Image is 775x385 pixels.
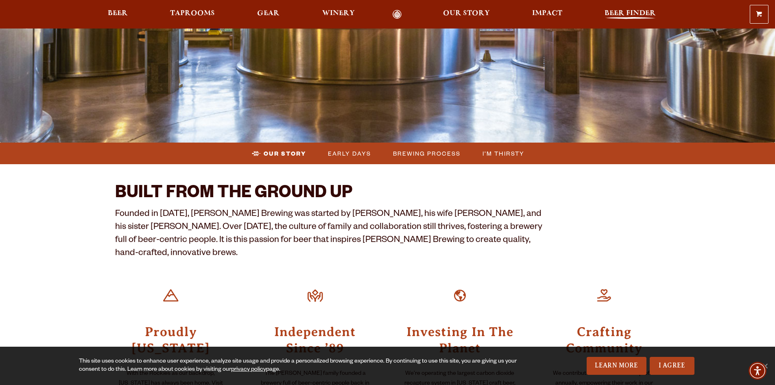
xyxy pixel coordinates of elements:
[231,367,266,373] a: privacy policy
[527,10,568,19] a: Impact
[257,10,279,17] span: Gear
[108,10,128,17] span: Beer
[382,10,413,19] a: Odell Home
[103,10,133,19] a: Beer
[599,10,661,19] a: Beer Finder
[260,323,371,356] h3: Independent Since ’89
[650,357,694,375] a: I Agree
[264,147,306,159] span: Our Story
[404,323,516,356] h3: Investing In The Planet
[165,10,220,19] a: Taprooms
[115,323,227,356] h3: Proudly [US_STATE]
[548,323,660,356] h3: Crafting Community
[532,10,562,17] span: Impact
[322,10,355,17] span: Winery
[605,10,656,17] span: Beer Finder
[388,147,465,159] a: Brewing Process
[170,10,215,17] span: Taprooms
[438,10,495,19] a: Our Story
[328,147,371,159] span: Early Days
[247,147,310,159] a: Our Story
[317,10,360,19] a: Winery
[393,147,461,159] span: Brewing Process
[478,147,528,159] a: I’m Thirsty
[443,10,490,17] span: Our Story
[323,147,375,159] a: Early Days
[587,357,646,375] a: Learn More
[749,362,766,380] div: Accessibility Menu
[115,209,545,261] p: Founded in [DATE], [PERSON_NAME] Brewing was started by [PERSON_NAME], his wife [PERSON_NAME], an...
[115,185,545,204] h2: BUILT FROM THE GROUND UP
[252,10,285,19] a: Gear
[482,147,524,159] span: I’m Thirsty
[79,358,520,374] div: This site uses cookies to enhance user experience, analyze site usage and provide a personalized ...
